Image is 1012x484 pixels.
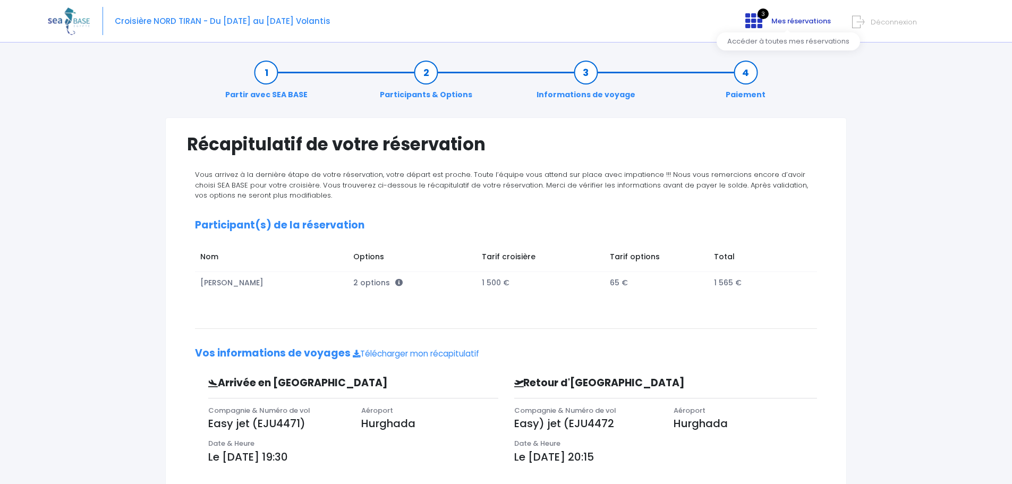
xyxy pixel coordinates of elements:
h3: Retour d'[GEOGRAPHIC_DATA] [506,377,745,389]
p: Le [DATE] 20:15 [514,449,818,465]
td: 65 € [605,272,709,294]
h2: Participant(s) de la réservation [195,219,817,232]
span: Déconnexion [871,17,917,27]
h3: Arrivée en [GEOGRAPHIC_DATA] [200,377,430,389]
p: Hurghada [674,415,817,431]
p: Le [DATE] 19:30 [208,449,498,465]
h2: Vos informations de voyages [195,347,817,360]
p: Easy jet (EJU4471) [208,415,345,431]
a: Participants & Options [375,67,478,100]
h1: Récapitulatif de votre réservation [187,134,825,155]
a: Télécharger mon récapitulatif [353,348,479,359]
td: Tarif options [605,246,709,271]
td: Nom [195,246,348,271]
p: Easy) jet (EJU4472 [514,415,658,431]
td: Total [709,246,807,271]
span: Aéroport [361,405,393,415]
span: Date & Heure [514,438,560,448]
span: Croisière NORD TIRAN - Du [DATE] au [DATE] Volantis [115,15,330,27]
a: Partir avec SEA BASE [220,67,313,100]
span: Compagnie & Numéro de vol [208,405,310,415]
span: Compagnie & Numéro de vol [514,405,616,415]
td: 1 565 € [709,272,807,294]
a: Paiement [720,67,771,100]
td: Options [348,246,477,271]
span: Vous arrivez à la dernière étape de votre réservation, votre départ est proche. Toute l’équipe vo... [195,169,808,200]
td: Tarif croisière [477,246,605,271]
span: Aéroport [674,405,705,415]
td: [PERSON_NAME] [195,272,348,294]
span: Date & Heure [208,438,254,448]
a: Informations de voyage [531,67,641,100]
span: 3 [758,9,769,19]
span: 2 options [353,277,403,288]
a: 3 Mes réservations [737,20,837,30]
div: Accéder à toutes mes réservations [717,32,860,50]
p: Hurghada [361,415,498,431]
td: 1 500 € [477,272,605,294]
span: Mes réservations [771,16,831,26]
